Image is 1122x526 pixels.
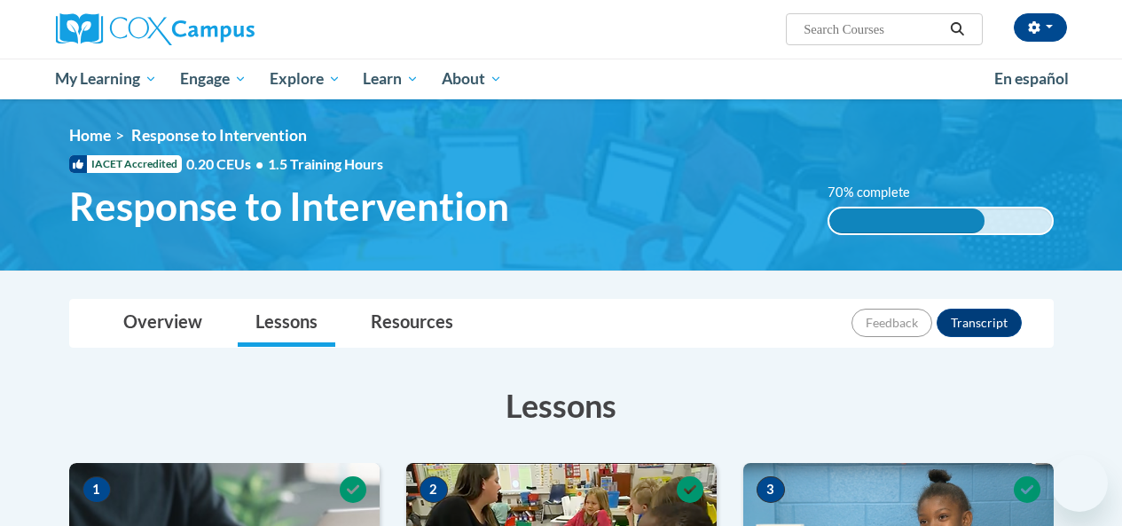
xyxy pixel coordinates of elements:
[186,154,268,174] span: 0.20 CEUs
[44,59,169,99] a: My Learning
[268,155,383,172] span: 1.5 Training Hours
[69,126,111,145] a: Home
[944,19,970,40] button: Search
[255,155,263,172] span: •
[829,208,985,233] div: 70% complete
[353,300,471,347] a: Resources
[430,59,514,99] a: About
[180,68,247,90] span: Engage
[937,309,1022,337] button: Transcript
[1014,13,1067,42] button: Account Settings
[82,476,111,503] span: 1
[55,68,157,90] span: My Learning
[43,59,1080,99] div: Main menu
[258,59,352,99] a: Explore
[106,300,220,347] a: Overview
[56,13,375,45] a: Cox Campus
[442,68,502,90] span: About
[69,383,1054,428] h3: Lessons
[828,183,930,202] label: 70% complete
[420,476,448,503] span: 2
[69,183,509,230] span: Response to Intervention
[983,60,1080,98] a: En español
[56,13,255,45] img: Cox Campus
[757,476,785,503] span: 3
[363,68,419,90] span: Learn
[270,68,341,90] span: Explore
[802,19,944,40] input: Search Courses
[351,59,430,99] a: Learn
[851,309,932,337] button: Feedback
[1051,455,1108,512] iframe: Button to launch messaging window
[131,126,307,145] span: Response to Intervention
[169,59,258,99] a: Engage
[238,300,335,347] a: Lessons
[69,155,182,173] span: IACET Accredited
[994,69,1069,88] span: En español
